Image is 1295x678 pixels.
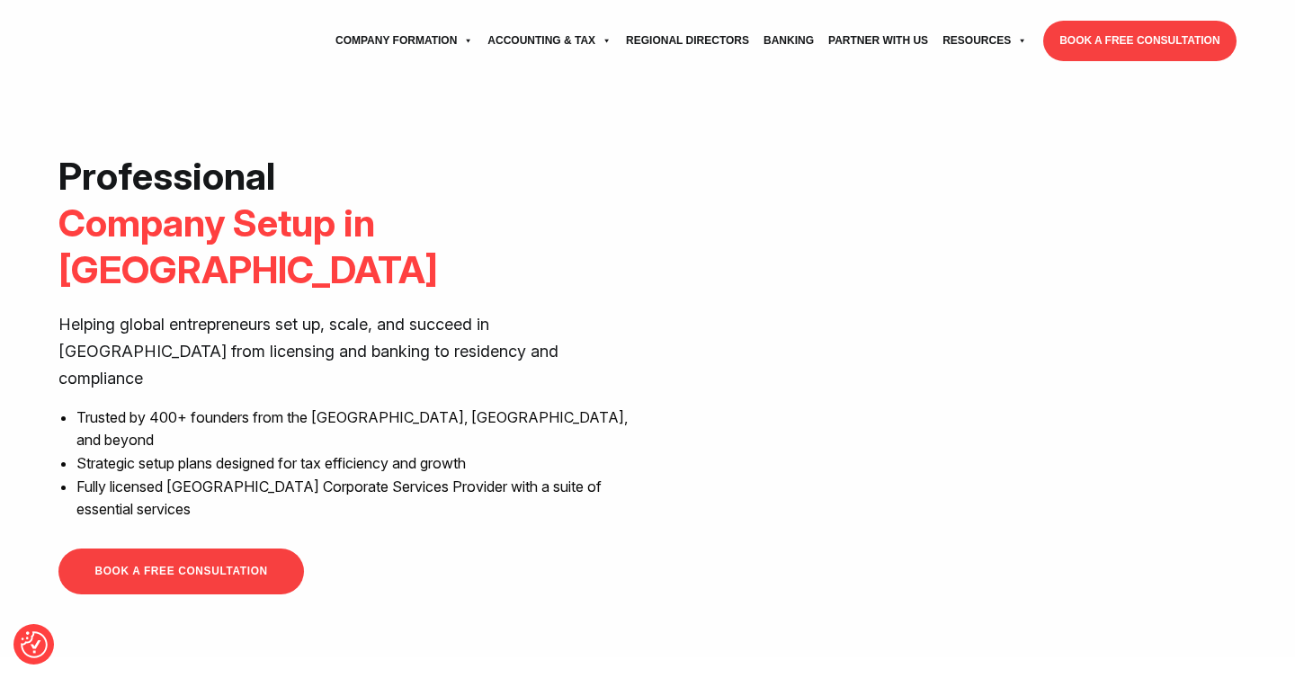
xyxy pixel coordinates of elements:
a: Banking [756,16,821,66]
a: Partner with Us [821,16,935,66]
a: BOOK A FREE CONSULTATION [58,549,303,594]
a: Accounting & Tax [480,16,619,66]
img: svg+xml;nitro-empty-id=MTU5OjExNQ==-1;base64,PHN2ZyB2aWV3Qm94PSIwIDAgNzU4IDI1MSIgd2lkdGg9Ijc1OCIg... [58,19,193,64]
a: BOOK A FREE CONSULTATION [1043,21,1236,61]
li: Fully licensed [GEOGRAPHIC_DATA] Corporate Services Provider with a suite of essential services [76,476,634,522]
h1: Professional [58,153,634,293]
a: Resources [935,16,1034,66]
img: Revisit consent button [21,631,48,658]
span: Company Setup in [GEOGRAPHIC_DATA] [58,200,438,292]
iframe: <br /> [661,153,1237,477]
a: Company Formation [328,16,480,66]
p: Helping global entrepreneurs set up, scale, and succeed in [GEOGRAPHIC_DATA] from licensing and b... [58,311,634,392]
a: Regional Directors [619,16,756,66]
li: Trusted by 400+ founders from the [GEOGRAPHIC_DATA], [GEOGRAPHIC_DATA], and beyond [76,406,634,452]
li: Strategic setup plans designed for tax efficiency and growth [76,452,634,476]
button: Consent Preferences [21,631,48,658]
